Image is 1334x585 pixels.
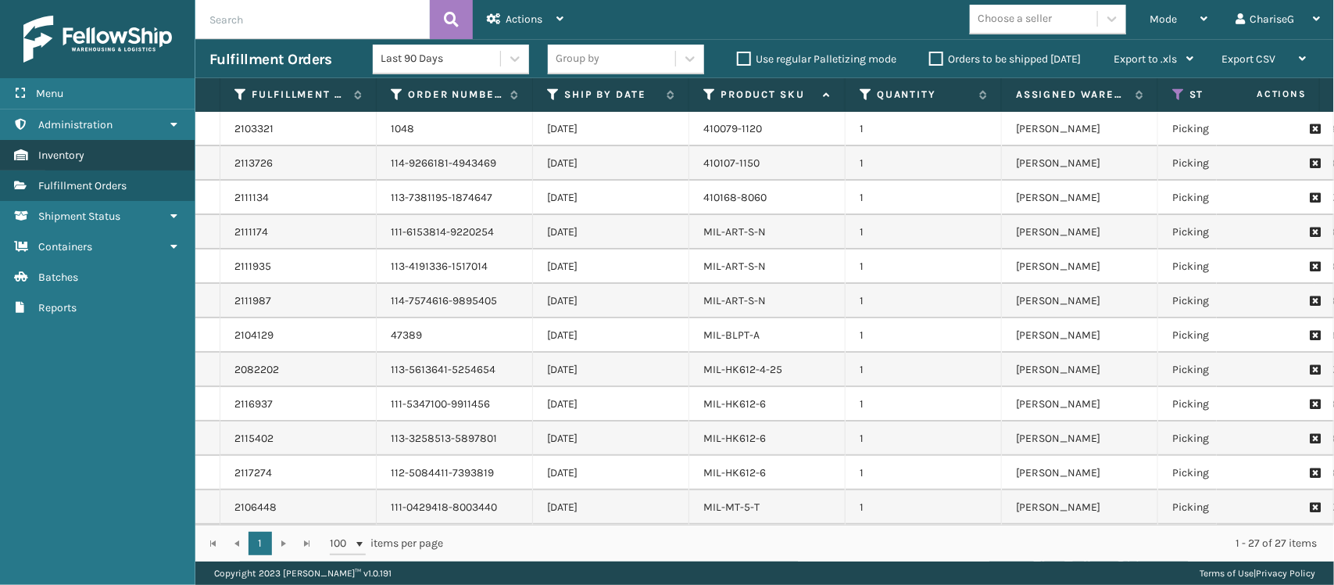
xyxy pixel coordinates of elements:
td: 111-5347100-9911456 [377,387,533,422]
td: Picking [1158,387,1314,422]
td: 1 [846,181,1002,215]
td: [PERSON_NAME] [1002,249,1158,284]
td: [DATE] [533,490,689,525]
a: MIL-HK612-4-25 [703,363,782,376]
span: Inventory [38,149,84,162]
a: 2111987 [234,293,271,309]
td: 114-9266181-4943469 [377,146,533,181]
td: Picking [1158,422,1314,456]
td: [PERSON_NAME] [1002,284,1158,318]
td: [DATE] [533,422,689,456]
td: [DATE] [533,249,689,284]
span: Fulfillment Orders [38,179,127,192]
td: [PERSON_NAME] [1002,215,1158,249]
label: Order Number [408,88,502,102]
label: Assigned Warehouse [1016,88,1128,102]
td: [DATE] [533,353,689,387]
td: [DATE] [533,215,689,249]
td: Picking [1158,318,1314,353]
span: Reports [38,301,77,314]
a: 410079-1120 [703,122,762,135]
td: Picking [1158,249,1314,284]
span: Actions [506,13,542,26]
a: 2082202 [234,362,279,378]
td: 47389 [377,318,533,353]
span: items per page [330,532,444,555]
td: [PERSON_NAME] [1002,490,1158,525]
i: Request to Be Cancelled [1310,433,1319,444]
a: 2111935 [234,259,271,275]
td: [PERSON_NAME] [1002,422,1158,456]
td: [DATE] [533,387,689,422]
td: 113-5613641-5254654 [377,353,533,387]
td: 112-5084411-7393819 [377,456,533,490]
a: MIL-HK612-6 [703,432,766,445]
td: [PERSON_NAME] [1002,112,1158,146]
a: 2106448 [234,500,277,515]
td: Picking [1158,215,1314,249]
a: 2113726 [234,156,273,171]
td: 1 [846,353,1002,387]
td: Picking [1158,490,1314,525]
td: [DATE] [533,181,689,215]
div: 1 - 27 of 27 items [466,536,1317,551]
td: 111-0429418-8003440 [377,490,533,525]
td: [PERSON_NAME] [1002,353,1158,387]
div: Last 90 Days [381,51,502,67]
p: Copyright 2023 [PERSON_NAME]™ v 1.0.191 [214,562,392,585]
a: MIL-ART-S-N [703,294,766,307]
a: 410168-8060 [703,191,767,204]
a: 2116937 [234,397,273,412]
a: MIL-MT-5-T [703,501,760,514]
td: 113-3258513-5897801 [377,422,533,456]
a: 2111134 [234,190,269,206]
a: Privacy Policy [1256,568,1315,579]
i: Request to Be Cancelled [1310,124,1319,135]
span: Containers [38,240,92,253]
label: Use regular Palletizing mode [737,52,896,66]
label: Status [1189,88,1284,102]
span: Mode [1150,13,1177,26]
td: Picking [1158,112,1314,146]
a: 2117274 [234,465,272,481]
span: Batches [38,271,78,284]
td: Picking [1158,284,1314,318]
a: 1 [249,532,272,555]
i: Request to Be Cancelled [1310,364,1319,375]
td: 1 [846,456,1002,490]
a: MIL-ART-S-N [703,225,766,239]
td: 1 [846,249,1002,284]
td: 114-7574616-9895405 [377,284,533,318]
td: 1 [846,284,1002,318]
a: 2115402 [234,431,274,447]
i: Request to Be Cancelled [1310,330,1319,341]
h3: Fulfillment Orders [209,50,331,69]
img: logo [23,16,172,63]
td: 1 [846,112,1002,146]
td: 1 [846,387,1002,422]
td: 1 [846,422,1002,456]
label: Product SKU [721,88,815,102]
td: 113-4191336-1517014 [377,249,533,284]
a: MIL-BLPT-A [703,328,760,342]
a: Terms of Use [1200,568,1254,579]
td: 1 [846,318,1002,353]
td: [PERSON_NAME] [1002,318,1158,353]
i: Request to Be Cancelled [1310,399,1319,410]
a: 410107-1150 [703,156,760,170]
div: | [1200,562,1315,585]
i: Request to Be Cancelled [1310,502,1319,513]
td: 1 [846,146,1002,181]
span: Administration [38,118,113,131]
a: 2111174 [234,224,268,240]
span: 100 [330,536,353,551]
i: Request to Be Cancelled [1310,261,1319,272]
span: Export to .xls [1114,52,1177,66]
i: Request to Be Cancelled [1310,158,1319,169]
div: Group by [556,51,599,67]
td: Picking [1158,353,1314,387]
td: [DATE] [533,456,689,490]
label: Quantity [877,88,971,102]
a: MIL-ART-S-N [703,260,766,273]
td: Picking [1158,146,1314,181]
